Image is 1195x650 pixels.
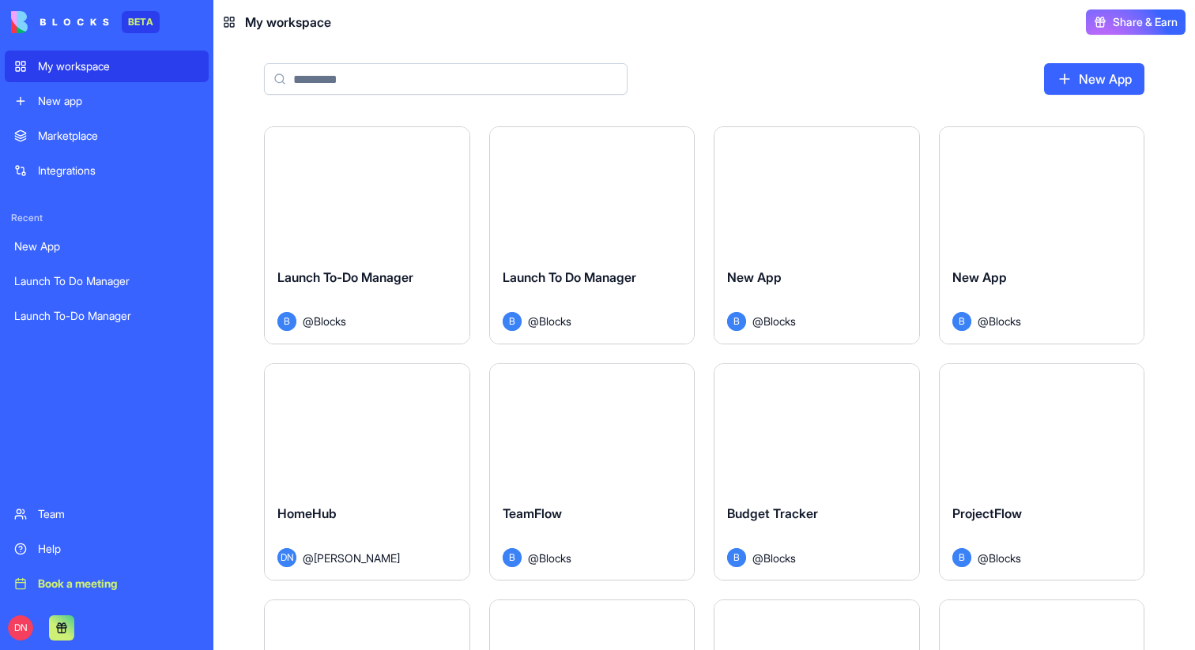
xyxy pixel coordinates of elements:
[11,11,109,33] img: logo
[277,269,413,285] span: Launch To-Do Manager
[503,548,522,567] span: B
[939,126,1145,344] a: New AppB@Blocks
[952,269,1007,285] span: New App
[539,313,571,329] span: Blocks
[5,85,209,117] a: New app
[1086,9,1186,35] button: Share & Earn
[5,568,209,599] a: Book a meeting
[264,363,470,581] a: HomeHubDN@[PERSON_NAME]
[314,550,400,566] span: [PERSON_NAME]
[503,269,636,285] span: Launch To Do Manager
[714,363,920,581] a: Budget TrackerB@Blocks
[5,300,209,332] a: Launch To-Do Manager
[8,615,33,641] span: DN
[763,550,796,566] span: Blocks
[714,126,920,344] a: New AppB@Blocks
[38,506,199,522] div: Team
[952,548,971,567] span: B
[1044,63,1144,95] a: New App
[5,120,209,152] a: Marketplace
[277,312,296,331] span: B
[303,550,314,566] span: @
[38,58,199,74] div: My workspace
[14,239,199,254] div: New App
[5,155,209,186] a: Integrations
[38,128,199,144] div: Marketplace
[38,541,199,557] div: Help
[528,313,539,329] span: @
[539,550,571,566] span: Blocks
[727,505,818,521] span: Budget Tracker
[38,576,199,592] div: Book a meeting
[763,313,796,329] span: Blocks
[264,126,470,344] a: Launch To-Do ManagerB@Blocks
[5,498,209,530] a: Team
[752,313,763,329] span: @
[952,505,1022,521] span: ProjectFlow
[528,550,539,566] span: @
[122,11,160,33] div: BETA
[939,363,1145,581] a: ProjectFlowB@Blocks
[5,51,209,82] a: My workspace
[978,550,989,566] span: @
[752,550,763,566] span: @
[314,313,346,329] span: Blocks
[14,308,199,324] div: Launch To-Do Manager
[303,313,314,329] span: @
[14,273,199,289] div: Launch To Do Manager
[1113,14,1178,30] span: Share & Earn
[727,548,746,567] span: B
[727,312,746,331] span: B
[952,312,971,331] span: B
[978,313,989,329] span: @
[5,265,209,297] a: Launch To Do Manager
[503,312,522,331] span: B
[38,163,199,178] div: Integrations
[11,11,160,33] a: BETA
[489,126,696,344] a: Launch To Do ManagerB@Blocks
[38,93,199,109] div: New app
[503,505,562,521] span: TeamFlow
[5,231,209,262] a: New App
[989,313,1021,329] span: Blocks
[727,269,782,285] span: New App
[277,505,337,521] span: HomeHub
[245,13,331,32] span: My workspace
[489,363,696,581] a: TeamFlowB@Blocks
[277,548,296,567] span: DN
[5,212,209,224] span: Recent
[5,533,209,565] a: Help
[989,550,1021,566] span: Blocks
